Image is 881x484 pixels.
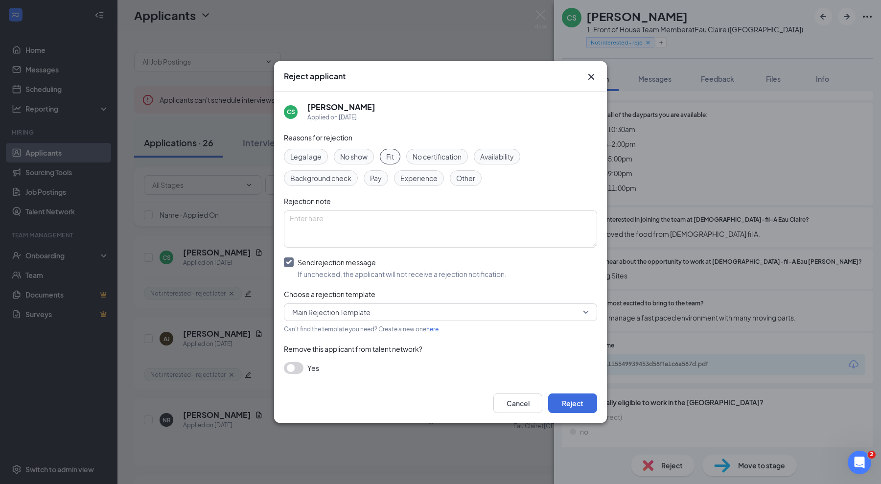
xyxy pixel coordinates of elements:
[585,71,597,83] button: Close
[307,113,375,122] div: Applied on [DATE]
[400,173,438,184] span: Experience
[868,451,876,459] span: 2
[284,197,331,206] span: Rejection note
[386,151,394,162] span: Fit
[292,305,371,320] span: Main Rejection Template
[287,108,295,116] div: CS
[480,151,514,162] span: Availability
[370,173,382,184] span: Pay
[456,173,475,184] span: Other
[340,151,368,162] span: No show
[284,325,440,333] span: Can't find the template you need? Create a new one .
[284,133,352,142] span: Reasons for rejection
[848,451,871,474] iframe: Intercom live chat
[307,102,375,113] h5: [PERSON_NAME]
[493,393,542,413] button: Cancel
[585,71,597,83] svg: Cross
[413,151,462,162] span: No certification
[284,71,346,82] h3: Reject applicant
[290,173,351,184] span: Background check
[290,151,322,162] span: Legal age
[426,325,439,333] a: here
[307,362,319,374] span: Yes
[284,290,375,299] span: Choose a rejection template
[284,345,422,353] span: Remove this applicant from talent network?
[548,393,597,413] button: Reject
